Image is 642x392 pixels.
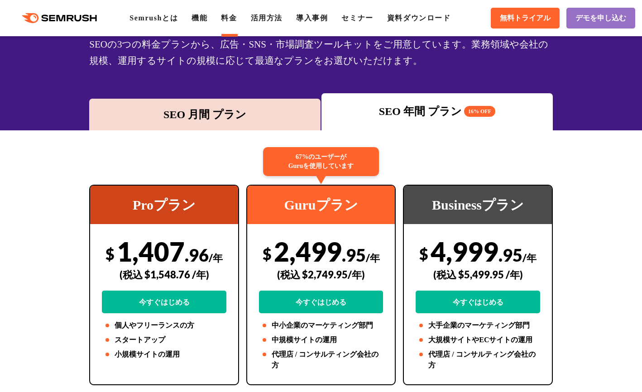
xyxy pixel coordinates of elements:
li: 小規模サイトの運用 [102,349,226,360]
div: 4,999 [416,235,540,313]
li: 代理店 / コンサルティング会社の方 [259,349,383,371]
a: デモを申し込む [566,8,635,29]
div: Guruプラン [247,186,395,224]
span: $ [263,244,272,263]
div: (税込 $5,499.95 /年) [416,258,540,291]
a: 活用方法 [251,14,283,22]
span: 16% OFF [464,106,495,117]
li: 大規模サイトやECサイトの運用 [416,335,540,345]
span: /年 [522,252,537,264]
a: セミナー [341,14,373,22]
li: 大手企業のマーケティング部門 [416,320,540,331]
a: Semrushとは [129,14,178,22]
span: デモを申し込む [575,14,626,23]
span: $ [105,244,115,263]
div: Businessプラン [404,186,552,224]
li: 代理店 / コンサルティング会社の方 [416,349,540,371]
a: 今すぐはじめる [259,291,383,313]
a: 料金 [221,14,237,22]
a: 今すぐはじめる [416,291,540,313]
span: .95 [342,244,366,265]
div: SEO 年間 プラン [326,103,548,120]
div: SEOの3つの料金プランから、広告・SNS・市場調査ツールキットをご用意しています。業務領域や会社の規模、運用するサイトの規模に応じて最適なプランをお選びいただけます。 [89,36,553,69]
span: .96 [185,244,209,265]
li: 中規模サイトの運用 [259,335,383,345]
a: 無料トライアル [491,8,560,29]
div: (税込 $1,548.76 /年) [102,258,226,291]
div: SEO 月間 プラン [94,106,316,123]
li: スタートアップ [102,335,226,345]
span: /年 [366,252,380,264]
div: 67%のユーザーが Guruを使用しています [263,147,379,176]
li: 個人やフリーランスの方 [102,320,226,331]
span: .95 [498,244,522,265]
a: 導入事例 [296,14,328,22]
div: Proプラン [90,186,238,224]
div: (税込 $2,749.95/年) [259,258,383,291]
a: 資料ダウンロード [387,14,451,22]
a: 今すぐはじめる [102,291,226,313]
span: /年 [209,252,223,264]
div: 2,499 [259,235,383,313]
li: 中小企業のマーケティング部門 [259,320,383,331]
a: 機能 [192,14,207,22]
span: $ [419,244,428,263]
span: 無料トライアル [500,14,551,23]
div: 1,407 [102,235,226,313]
